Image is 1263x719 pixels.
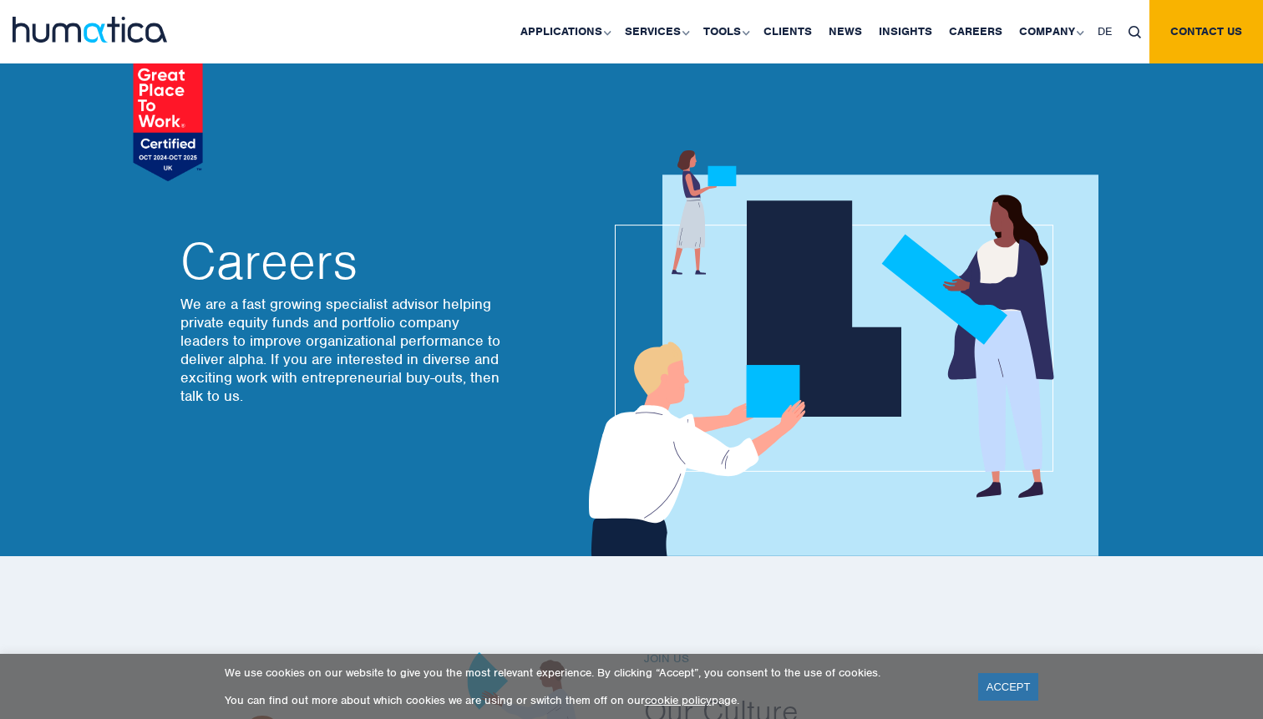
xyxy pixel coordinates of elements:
a: ACCEPT [978,673,1039,701]
p: We use cookies on our website to give you the most relevant experience. By clicking “Accept”, you... [225,666,957,680]
span: DE [1098,24,1112,38]
h2: Careers [180,236,506,286]
p: We are a fast growing specialist advisor helping private equity funds and portfolio company leade... [180,295,506,405]
img: search_icon [1129,26,1141,38]
h6: Join us [644,652,1095,666]
img: logo [13,17,167,43]
img: about_banner1 [573,150,1098,556]
a: cookie policy [645,693,712,707]
p: You can find out more about which cookies we are using or switch them off on our page. [225,693,957,707]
